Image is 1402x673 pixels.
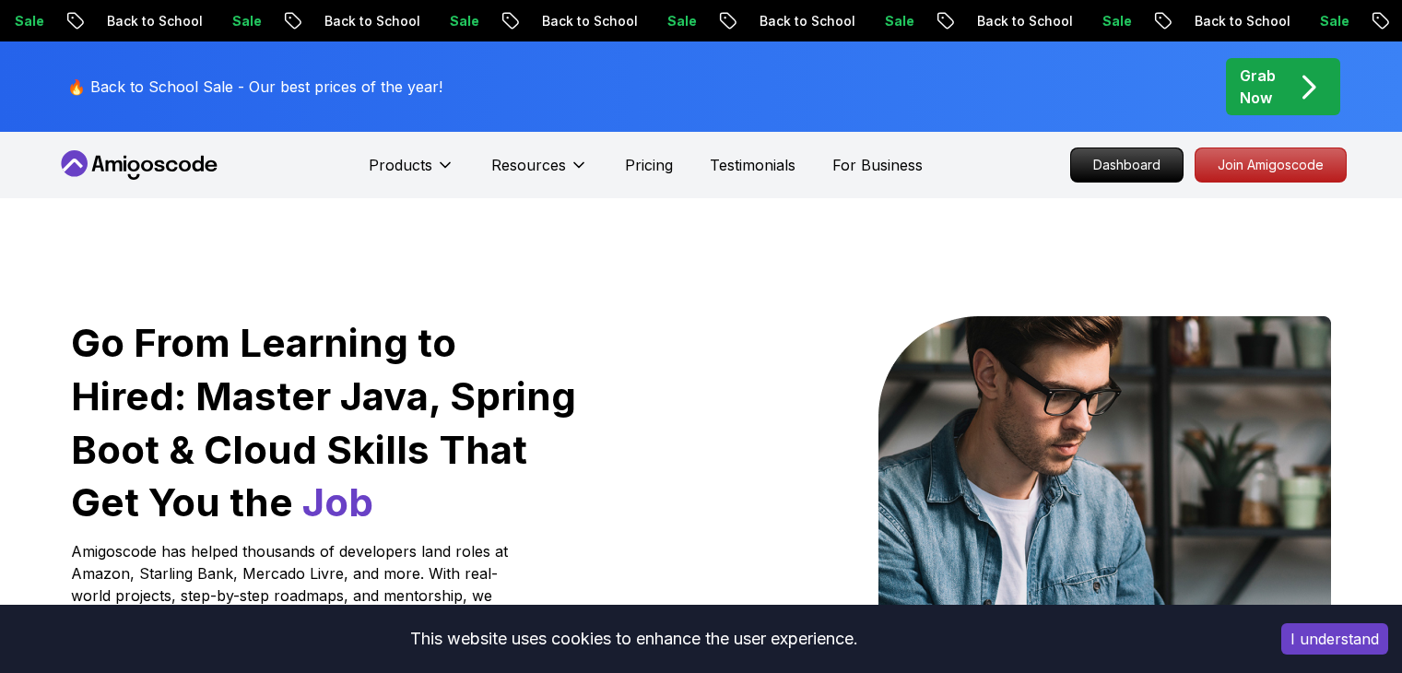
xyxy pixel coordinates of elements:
p: Sale [1085,12,1144,30]
p: 🔥 Back to School Sale - Our best prices of the year! [67,76,442,98]
p: Back to School [960,12,1085,30]
p: Resources [491,154,566,176]
a: Dashboard [1070,148,1184,183]
p: Sale [215,12,274,30]
p: Amigoscode has helped thousands of developers land roles at Amazon, Starling Bank, Mercado Livre,... [71,540,513,629]
p: Back to School [524,12,650,30]
button: Products [369,154,454,191]
p: Back to School [307,12,432,30]
span: Job [302,478,373,525]
p: Sale [650,12,709,30]
p: Join Amigoscode [1196,148,1346,182]
a: Join Amigoscode [1195,148,1347,183]
p: Products [369,154,432,176]
p: Back to School [89,12,215,30]
p: Back to School [742,12,867,30]
button: Accept cookies [1281,623,1388,655]
p: Grab Now [1240,65,1276,109]
a: Pricing [625,154,673,176]
div: This website uses cookies to enhance the user experience. [14,619,1254,659]
a: For Business [832,154,923,176]
p: Sale [432,12,491,30]
p: Sale [867,12,926,30]
h1: Go From Learning to Hired: Master Java, Spring Boot & Cloud Skills That Get You the [71,316,579,529]
p: Dashboard [1071,148,1183,182]
p: Back to School [1177,12,1302,30]
a: Testimonials [710,154,795,176]
button: Resources [491,154,588,191]
p: Sale [1302,12,1361,30]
